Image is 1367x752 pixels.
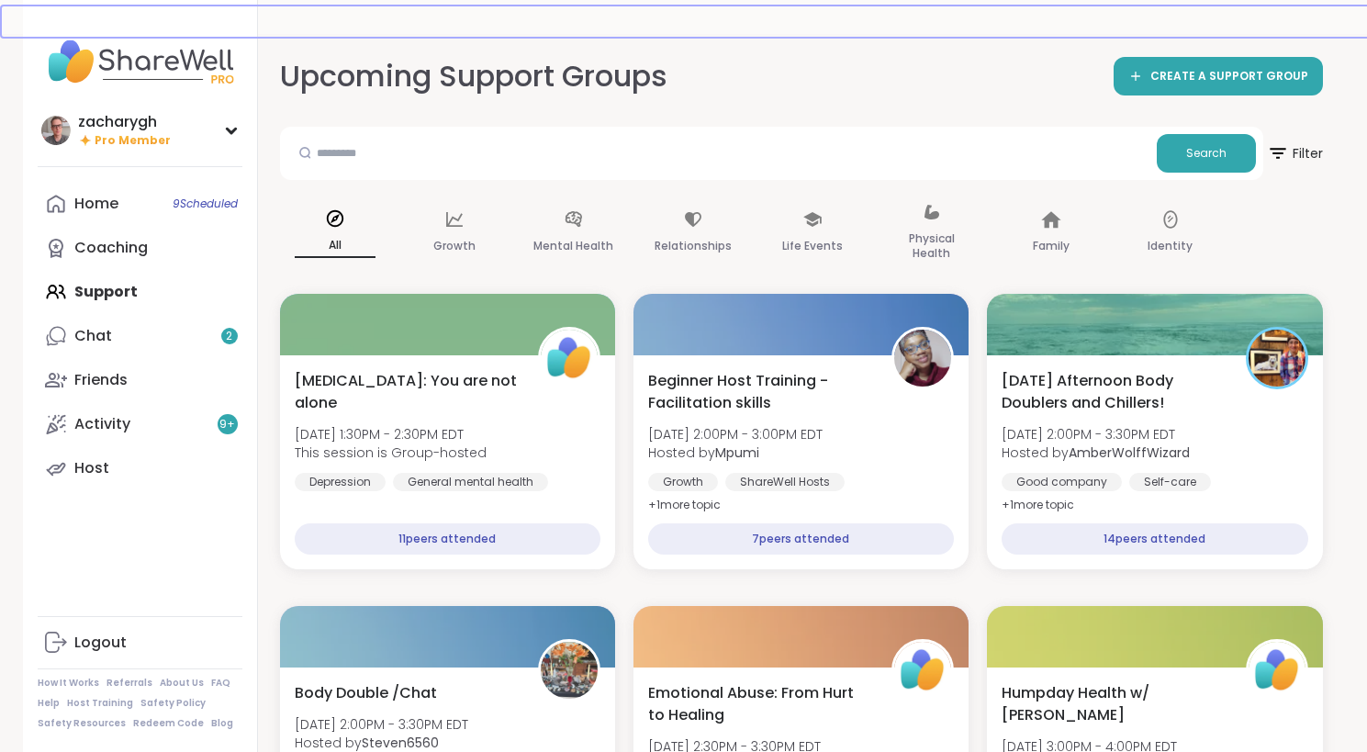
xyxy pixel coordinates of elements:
[38,29,242,94] img: ShareWell Nav Logo
[295,523,600,555] div: 11 peers attended
[1249,642,1305,699] img: ShareWell
[38,182,242,226] a: Home9Scheduled
[295,370,518,414] span: [MEDICAL_DATA]: You are not alone
[173,196,238,211] span: 9 Scheduled
[1002,682,1225,726] span: Humpday Health w/ [PERSON_NAME]
[541,642,598,699] img: Steven6560
[280,56,682,97] h2: Upcoming Support Groups
[74,370,128,390] div: Friends
[160,677,204,690] a: About Us
[1267,131,1323,175] span: Filter
[140,697,206,710] a: Safety Policy
[1150,69,1308,84] span: CREATE A SUPPORT GROUP
[725,473,845,491] div: ShareWell Hosts
[1267,127,1323,180] button: Filter
[1002,425,1190,443] span: [DATE] 2:00PM - 3:30PM EDT
[1069,443,1190,462] b: AmberWolffWizard
[655,235,732,257] p: Relationships
[38,314,242,358] a: Chat2
[533,235,613,257] p: Mental Health
[1129,473,1211,491] div: Self-care
[133,717,204,730] a: Redeem Code
[782,235,843,257] p: Life Events
[38,358,242,402] a: Friends
[74,238,148,258] div: Coaching
[38,717,126,730] a: Safety Resources
[1249,330,1305,387] img: AmberWolffWizard
[219,417,235,432] span: 9 +
[1157,134,1256,173] button: Search
[894,330,951,387] img: Mpumi
[38,446,242,490] a: Host
[1114,57,1323,95] a: CREATE A SUPPORT GROUP
[1148,235,1193,257] p: Identity
[295,715,468,734] span: [DATE] 2:00PM - 3:30PM EDT
[74,326,112,346] div: Chat
[74,414,130,434] div: Activity
[67,697,133,710] a: Host Training
[674,66,689,81] iframe: Spotlight
[74,458,109,478] div: Host
[295,734,468,752] span: Hosted by
[894,642,951,699] img: ShareWell
[95,133,171,149] span: Pro Member
[393,473,548,491] div: General mental health
[1186,145,1227,162] span: Search
[1002,443,1190,462] span: Hosted by
[38,697,60,710] a: Help
[78,112,171,132] div: zacharygh
[295,443,487,462] span: This session is Group-hosted
[106,677,152,690] a: Referrals
[715,443,759,462] b: Mpumi
[648,682,871,726] span: Emotional Abuse: From Hurt to Healing
[1002,523,1307,555] div: 14 peers attended
[211,677,230,690] a: FAQ
[295,473,386,491] div: Depression
[295,682,437,704] span: Body Double /Chat
[38,226,242,270] a: Coaching
[295,234,375,258] p: All
[38,402,242,446] a: Activity9+
[223,240,238,254] iframe: Spotlight
[891,228,972,264] p: Physical Health
[1002,370,1225,414] span: [DATE] Afternoon Body Doublers and Chillers!
[362,734,439,752] b: Steven6560
[1002,473,1122,491] div: Good company
[74,194,118,214] div: Home
[648,370,871,414] span: Beginner Host Training - Facilitation skills
[1033,235,1070,257] p: Family
[648,443,823,462] span: Hosted by
[38,677,99,690] a: How It Works
[295,425,487,443] span: [DATE] 1:30PM - 2:30PM EDT
[433,235,476,257] p: Growth
[541,330,598,387] img: ShareWell
[648,425,823,443] span: [DATE] 2:00PM - 3:00PM EDT
[38,621,242,665] a: Logout
[74,633,127,653] div: Logout
[211,717,233,730] a: Blog
[648,473,718,491] div: Growth
[648,523,954,555] div: 7 peers attended
[41,116,71,145] img: zacharygh
[226,329,232,344] span: 2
